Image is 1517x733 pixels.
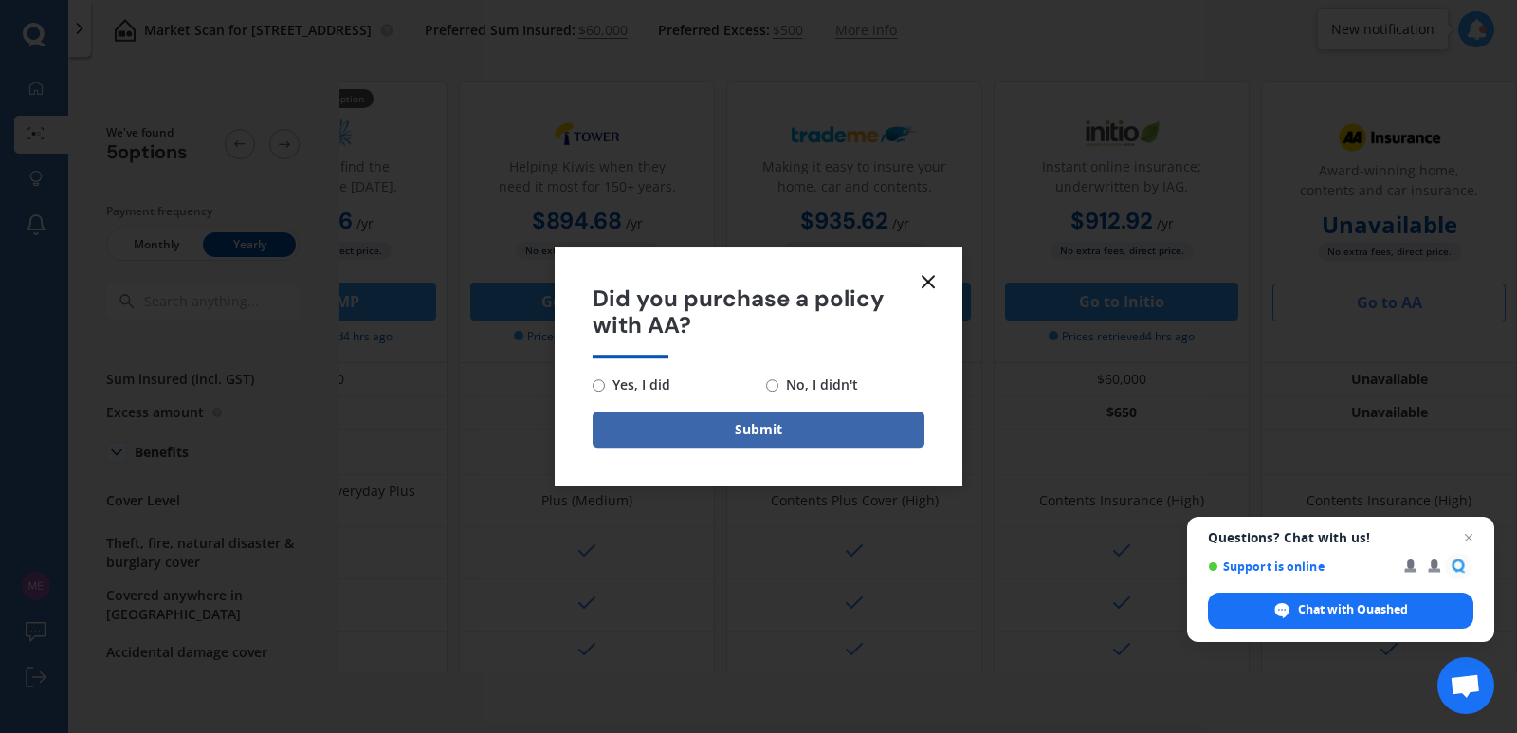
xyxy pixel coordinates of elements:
[593,285,924,340] span: Did you purchase a policy with AA?
[1457,526,1480,549] span: Close chat
[778,374,858,396] span: No, I didn't
[593,379,605,392] input: Yes, I did
[593,412,924,448] button: Submit
[1437,657,1494,714] div: Open chat
[1208,559,1391,574] span: Support is online
[1208,593,1473,629] div: Chat with Quashed
[605,374,670,396] span: Yes, I did
[766,379,778,392] input: No, I didn't
[1208,530,1473,545] span: Questions? Chat with us!
[1298,601,1408,618] span: Chat with Quashed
